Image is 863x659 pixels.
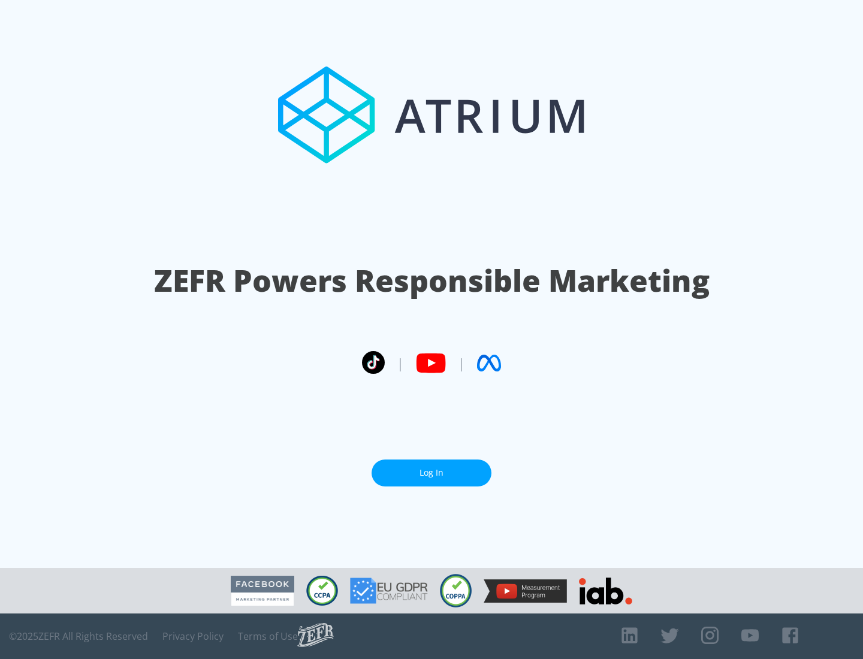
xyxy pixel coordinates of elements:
img: COPPA Compliant [440,574,472,607]
a: Log In [372,460,491,486]
img: IAB [579,578,632,604]
a: Privacy Policy [162,630,224,642]
img: YouTube Measurement Program [484,579,567,603]
span: © 2025 ZEFR All Rights Reserved [9,630,148,642]
img: GDPR Compliant [350,578,428,604]
a: Terms of Use [238,630,298,642]
h1: ZEFR Powers Responsible Marketing [154,260,710,301]
span: | [397,354,404,372]
img: Facebook Marketing Partner [231,576,294,606]
span: | [458,354,465,372]
img: CCPA Compliant [306,576,338,606]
